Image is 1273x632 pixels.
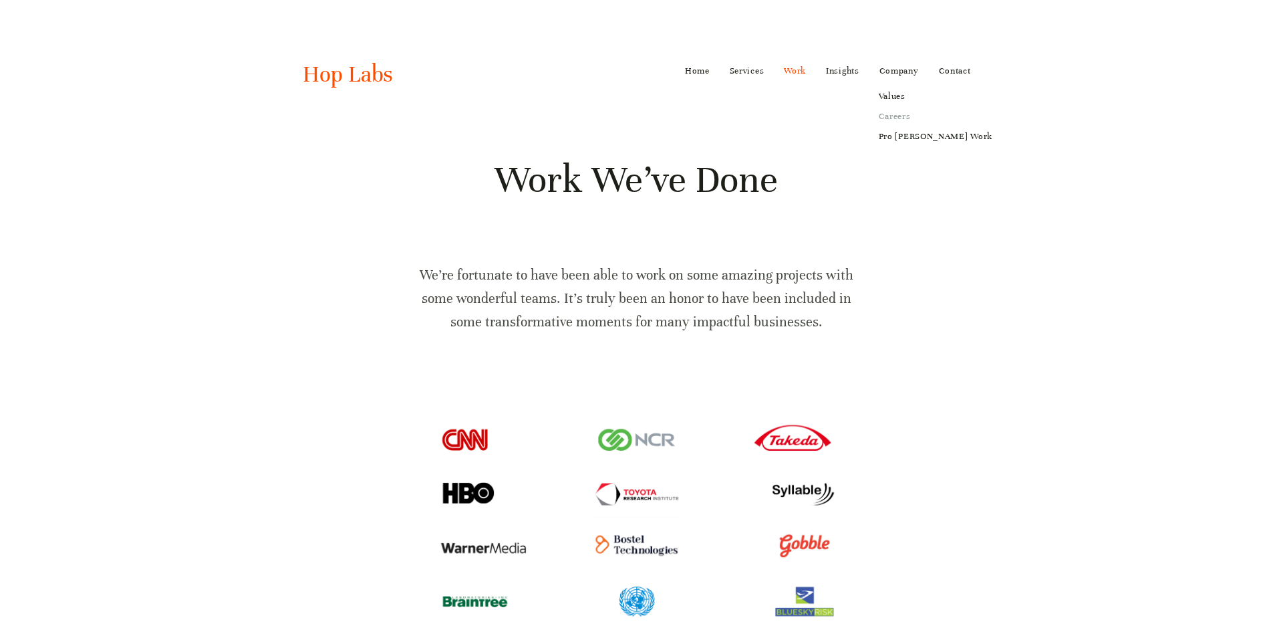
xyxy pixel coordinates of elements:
a: Company [879,60,919,82]
a: Hop Labs [303,60,393,88]
a: Pro [PERSON_NAME] Work [869,126,1002,146]
p: We’re fortunate to have been able to work on some amazing projects with some wonderful teams. It’... [418,264,855,334]
a: Insights [826,60,859,82]
a: Work [784,60,806,82]
h1: Work We’ve Done [418,156,855,204]
a: Values [869,86,1002,106]
a: Home [685,60,710,82]
a: Services [730,60,764,82]
a: Contact [939,60,971,82]
a: Careers [869,106,1002,126]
